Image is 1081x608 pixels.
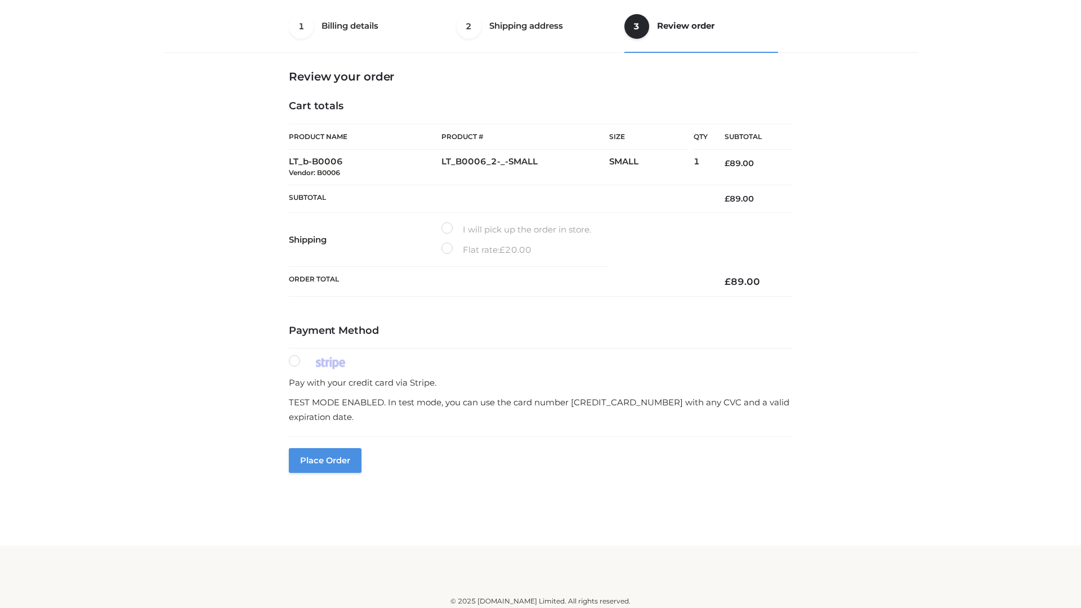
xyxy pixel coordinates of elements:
button: Place order [289,448,361,473]
td: LT_b-B0006 [289,150,441,185]
label: I will pick up the order in store. [441,222,591,237]
h4: Cart totals [289,100,792,113]
span: £ [725,194,730,204]
bdi: 89.00 [725,158,754,168]
th: Size [609,124,688,150]
label: Flat rate: [441,243,531,257]
th: Product # [441,124,609,150]
bdi: 89.00 [725,276,760,287]
div: © 2025 [DOMAIN_NAME] Limited. All rights reserved. [167,596,914,607]
td: 1 [694,150,708,185]
p: TEST MODE ENABLED. In test mode, you can use the card number [CREDIT_CARD_NUMBER] with any CVC an... [289,395,792,424]
p: Pay with your credit card via Stripe. [289,375,792,390]
th: Subtotal [289,185,708,212]
th: Subtotal [708,124,792,150]
h3: Review your order [289,70,792,83]
th: Shipping [289,213,441,267]
th: Product Name [289,124,441,150]
span: £ [725,276,731,287]
bdi: 20.00 [499,244,531,255]
span: £ [725,158,730,168]
bdi: 89.00 [725,194,754,204]
td: LT_B0006_2-_-SMALL [441,150,609,185]
td: SMALL [609,150,694,185]
th: Order Total [289,267,708,297]
h4: Payment Method [289,325,792,337]
th: Qty [694,124,708,150]
small: Vendor: B0006 [289,168,340,177]
span: £ [499,244,505,255]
